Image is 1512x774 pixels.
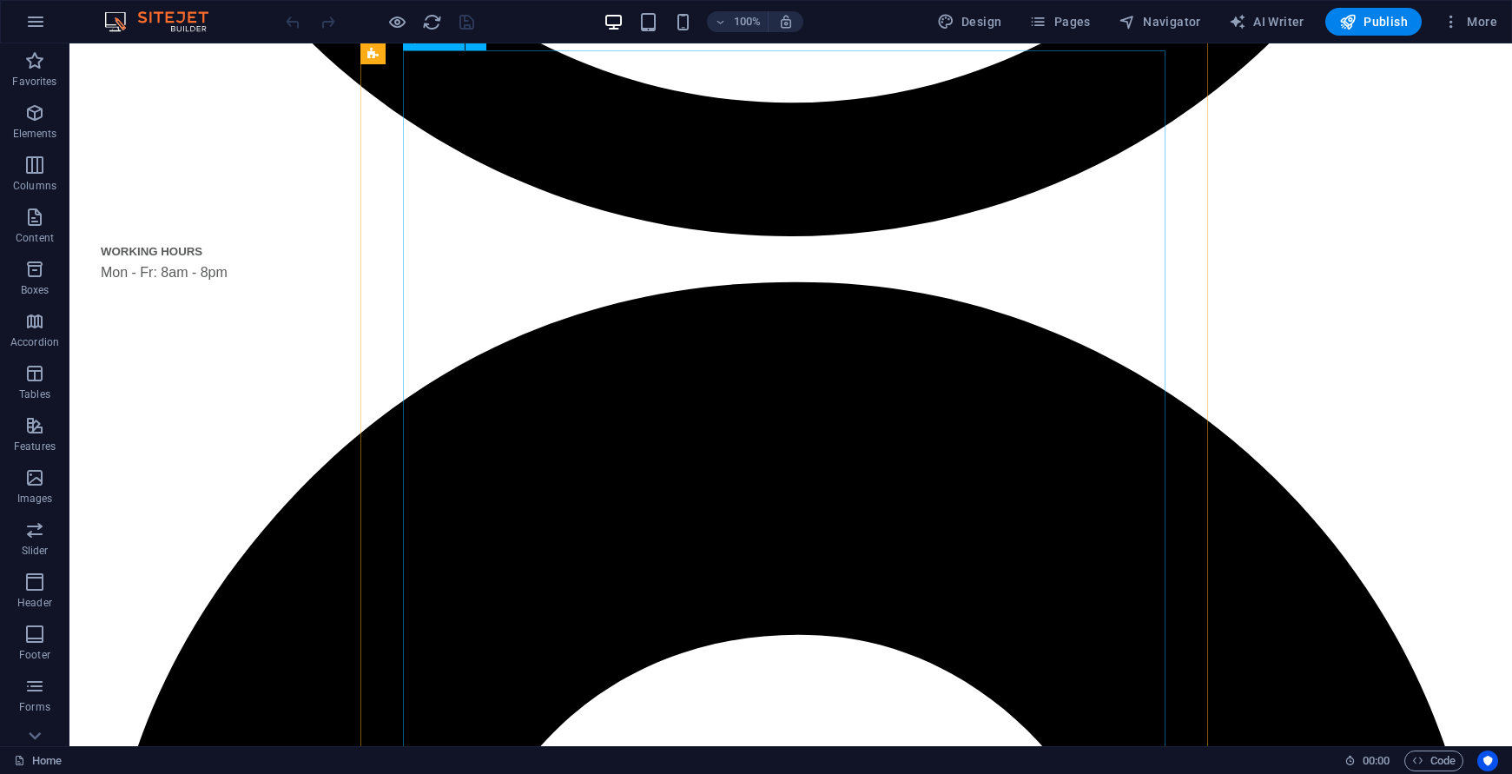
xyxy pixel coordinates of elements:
[1119,13,1201,30] span: Navigator
[19,648,50,662] p: Footer
[22,544,49,558] p: Slider
[733,11,761,32] h6: 100%
[1412,751,1456,771] span: Code
[422,12,442,32] i: Reload page
[16,231,54,245] p: Content
[1325,8,1422,36] button: Publish
[429,35,458,45] span: HTML
[13,127,57,141] p: Elements
[1029,13,1090,30] span: Pages
[1022,8,1097,36] button: Pages
[930,8,1009,36] div: Design (Ctrl+Alt+Y)
[14,440,56,453] p: Features
[778,14,794,30] i: On resize automatically adjust zoom level to fit chosen device.
[14,751,62,771] a: Click to cancel selection. Double-click to open Pages
[930,8,1009,36] button: Design
[1344,751,1390,771] h6: Session time
[1443,13,1497,30] span: More
[1229,13,1304,30] span: AI Writer
[1375,754,1377,767] span: :
[100,11,230,32] img: Editor Logo
[1404,751,1463,771] button: Code
[19,387,50,401] p: Tables
[17,492,53,506] p: Images
[386,11,407,32] button: Click here to leave preview mode and continue editing
[19,700,50,714] p: Forms
[707,11,769,32] button: 100%
[1339,13,1408,30] span: Publish
[13,179,56,193] p: Columns
[421,11,442,32] button: reload
[1436,8,1504,36] button: More
[17,596,52,610] p: Header
[1112,8,1208,36] button: Navigator
[12,75,56,89] p: Favorites
[1363,751,1390,771] span: 00 00
[21,283,50,297] p: Boxes
[937,13,1002,30] span: Design
[1477,751,1498,771] button: Usercentrics
[10,335,59,349] p: Accordion
[1222,8,1311,36] button: AI Writer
